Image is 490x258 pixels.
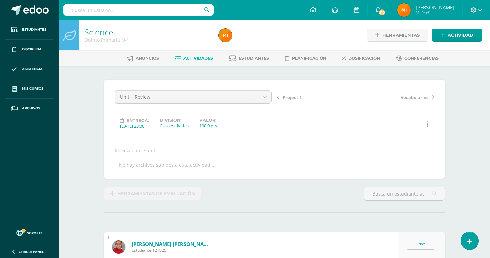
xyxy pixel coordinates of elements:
[5,79,53,99] a: Mis cursos
[119,162,214,168] div: No hay archivos subidos a esta actividad...
[199,118,217,123] label: Valor:
[5,20,53,40] a: Estudiantes
[401,94,428,100] span: Vocabularies
[367,29,428,42] a: Herramientas
[432,29,482,42] a: Actividad
[407,242,437,246] div: Nota
[132,241,212,247] a: [PERSON_NAME] [PERSON_NAME]
[112,240,125,254] img: 7d2d71fe9680123e753a72a6e680de7c.png
[132,247,212,253] span: Estudiante 121025
[219,29,232,42] img: d2e2f949d5d496e0dfd0fcd91814c6a8.png
[126,118,149,123] span: Entrega:
[27,231,43,235] span: Soporte
[160,123,189,129] div: Class Activities
[84,37,211,43] div: Quinto Primaria 'A'
[348,56,380,61] span: Dosificación
[285,53,326,64] a: Planificación
[5,40,53,59] a: Disciplina
[117,187,195,200] span: Herramientas de evaluación
[22,106,40,111] span: Archivos
[239,56,269,61] span: Estudiantes
[397,3,411,17] img: d2e2f949d5d496e0dfd0fcd91814c6a8.png
[277,94,356,100] a: Project 1
[183,56,213,61] span: Actividades
[378,9,386,16] span: 210
[112,147,437,154] div: Review entire unit
[127,53,159,64] a: Anuncios
[404,56,439,61] span: Conferencias
[120,123,149,129] div: [DATE] 23:00
[364,187,445,200] input: Busca un estudiante aquí...
[416,4,454,11] span: [PERSON_NAME]
[22,27,46,32] span: Estudiantes
[199,123,217,129] div: 100.0 pts
[448,29,473,41] span: Actividad
[175,53,213,64] a: Actividades
[229,53,269,64] a: Estudiantes
[120,91,254,103] span: Unit 1 Review
[22,66,43,72] span: Asistencia
[160,118,189,123] label: División:
[356,94,434,100] a: Vocabularies
[63,4,214,16] input: Busca un usuario...
[84,26,113,38] a: Science
[396,53,439,64] a: Conferencias
[115,91,271,103] a: Unit 1 Review
[283,94,302,100] span: Project 1
[5,59,53,79] a: Asistencia
[292,56,326,61] span: Planificación
[416,10,454,16] span: Mi Perfil
[22,47,42,52] span: Disciplina
[22,86,43,91] span: Mis cursos
[8,228,51,237] a: Soporte
[19,249,44,254] span: Cerrar panel
[342,53,380,64] a: Dosificación
[382,29,420,41] span: Herramientas
[5,99,53,118] a: Archivos
[84,27,211,37] h1: Science
[136,56,159,61] span: Anuncios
